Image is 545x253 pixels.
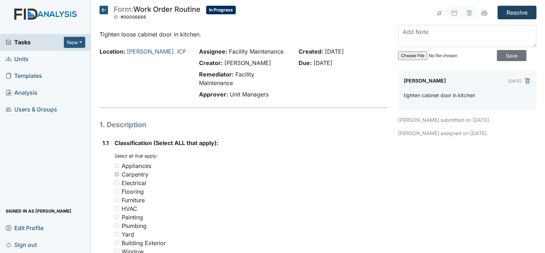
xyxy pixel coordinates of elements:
[6,54,29,65] span: Units
[114,5,133,14] span: Form:
[114,153,158,159] small: Select all that apply:
[6,87,37,98] span: Analysis
[127,48,186,55] a: [PERSON_NAME]. ICF
[6,239,37,250] span: Sign out
[114,189,119,194] input: Flooring
[122,162,151,170] div: Appliances
[122,196,145,204] div: Furniture
[114,180,119,185] input: Electrical
[6,205,71,217] span: Signed in as [PERSON_NAME]
[199,91,228,98] strong: Approver:
[122,239,166,247] div: Building Exterior
[114,215,119,219] input: Painting
[114,6,200,21] div: Work Order Routine
[398,129,536,137] p: [PERSON_NAME] assigned on [DATE].
[299,48,323,55] strong: Created:
[299,59,312,66] strong: Due:
[199,71,234,78] strong: Remediator:
[102,139,109,147] label: 1.1
[122,230,134,239] div: Yard
[508,79,521,84] small: [DATE]
[398,116,536,124] p: [PERSON_NAME] submitted on [DATE].
[122,204,137,213] div: HVAC
[199,59,223,66] strong: Creator:
[122,222,147,230] div: Plumbing
[114,172,119,177] input: Carpentry
[206,6,236,14] span: In Progress
[122,170,148,179] div: Carpentry
[404,91,475,99] p: tighten cabinet door in kitchen
[114,139,218,147] span: Classification (Select ALL that apply):
[404,76,446,86] label: [PERSON_NAME]
[100,119,387,130] h1: 1. Description
[6,70,42,81] span: Templates
[230,91,269,98] span: Unit Managers
[498,6,536,19] input: Resolve
[224,59,271,66] span: [PERSON_NAME]
[114,232,119,237] input: Yard
[6,38,64,46] a: Tasks
[314,59,332,66] span: [DATE]
[114,198,119,202] input: Furniture
[114,206,119,211] input: HVAC
[229,48,284,55] span: Facility Maintenance
[121,14,146,20] span: #00006666
[100,30,387,39] p: Tighten loose cabinet door in kitchen.
[6,222,44,233] span: Edit Profile
[122,179,146,187] div: Electrical
[100,48,125,55] strong: Location:
[6,104,57,115] span: Users & Groups
[114,163,119,168] input: Appliances
[199,48,227,55] strong: Assignee:
[325,48,344,55] span: [DATE]
[114,14,119,20] span: ID:
[497,50,526,61] input: Save
[122,213,143,222] div: Painting
[114,240,119,245] input: Building Exterior
[114,223,119,228] input: Plumbing
[122,187,144,196] div: Flooring
[64,37,85,48] button: New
